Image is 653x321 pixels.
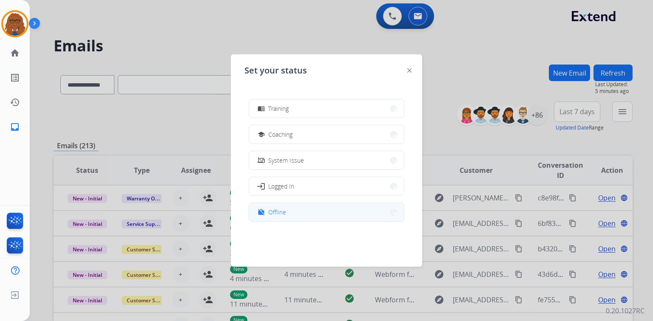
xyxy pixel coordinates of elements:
mat-icon: school [258,131,265,138]
button: System Issue [249,151,404,169]
span: Coaching [268,130,292,139]
mat-icon: history [10,97,20,107]
mat-icon: work_off [258,208,265,216]
span: System Issue [268,156,304,165]
img: close-button [407,68,412,73]
span: Logged In [268,182,294,191]
img: avatar [3,12,27,36]
span: Set your status [244,65,307,76]
mat-icon: list_alt [10,73,20,83]
button: Offline [249,203,404,221]
mat-icon: login [257,182,265,190]
span: Offline [268,208,286,217]
button: Coaching [249,125,404,144]
mat-icon: phonelink_off [258,157,265,164]
mat-icon: home [10,48,20,58]
button: Logged In [249,177,404,195]
button: Training [249,99,404,118]
mat-icon: inbox [10,122,20,132]
mat-icon: menu_book [258,105,265,112]
p: 0.20.1027RC [606,306,644,316]
span: Training [268,104,289,113]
